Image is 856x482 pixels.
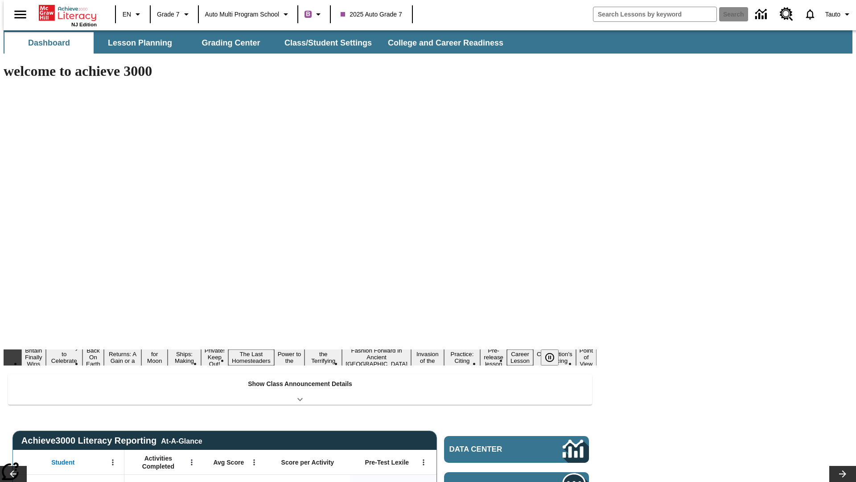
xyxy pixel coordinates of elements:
button: Slide 12 The Invasion of the Free CD [411,343,444,372]
button: Slide 16 The Constitution's Balancing Act [533,343,576,372]
span: Pre-Test Lexile [365,458,409,466]
span: Grade 7 [157,10,180,19]
button: Open Menu [247,456,261,469]
button: Slide 6 Cruise Ships: Making Waves [168,343,201,372]
h1: welcome to achieve 3000 [4,63,597,79]
p: Show Class Announcement Details [248,379,352,389]
input: search field [593,7,716,21]
button: Slide 11 Fashion Forward in Ancient Rome [342,346,411,369]
button: Slide 2 Get Ready to Celebrate Juneteenth! [46,343,83,372]
span: B [306,8,310,20]
button: Slide 4 Free Returns: A Gain or a Drain? [104,343,141,372]
span: Student [51,458,74,466]
span: Achieve3000 Literacy Reporting [21,436,202,446]
span: Data Center [449,445,533,454]
button: Language: EN, Select a language [119,6,147,22]
span: Auto Multi program School [205,10,280,19]
div: Pause [541,349,568,366]
button: Slide 1 Britain Finally Wins [21,346,46,369]
button: Slide 14 Pre-release lesson [480,346,507,369]
button: Slide 15 Career Lesson [507,349,533,366]
button: Dashboard [4,32,94,54]
button: Class/Student Settings [277,32,379,54]
button: Slide 13 Mixed Practice: Citing Evidence [444,343,481,372]
button: Grading Center [186,32,276,54]
button: Open Menu [185,456,198,469]
span: NJ Edition [71,22,97,27]
a: Data Center [750,2,774,27]
button: Open Menu [106,456,119,469]
a: Resource Center, Will open in new tab [774,2,798,26]
button: Slide 5 Time for Moon Rules? [141,343,168,372]
button: Lesson Planning [95,32,185,54]
button: Profile/Settings [822,6,856,22]
span: Score per Activity [281,458,334,466]
button: Lesson carousel, Next [829,466,856,482]
div: SubNavbar [4,30,852,54]
span: 2025 Auto Grade 7 [341,10,402,19]
button: Open Menu [417,456,430,469]
button: Slide 3 Back On Earth [82,346,104,369]
button: Slide 7 Private! Keep Out! [201,346,228,369]
a: Data Center [444,436,589,463]
div: Show Class Announcement Details [8,374,592,405]
button: Grade: Grade 7, Select a grade [153,6,195,22]
a: Notifications [798,3,822,26]
div: At-A-Glance [161,436,202,445]
span: Tauto [825,10,840,19]
span: Activities Completed [129,454,188,470]
span: EN [123,10,131,19]
a: Home [39,4,97,22]
button: Boost Class color is purple. Change class color [301,6,327,22]
button: Slide 10 Attack of the Terrifying Tomatoes [305,343,342,372]
span: Avg Score [213,458,244,466]
button: Pause [541,349,559,366]
div: Home [39,3,97,27]
button: College and Career Readiness [381,32,510,54]
div: SubNavbar [4,32,511,54]
button: Slide 8 The Last Homesteaders [228,349,274,366]
button: Open side menu [7,1,33,28]
button: Slide 9 Solar Power to the People [274,343,305,372]
button: School: Auto Multi program School, Select your school [202,6,295,22]
button: Slide 17 Point of View [576,346,597,369]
